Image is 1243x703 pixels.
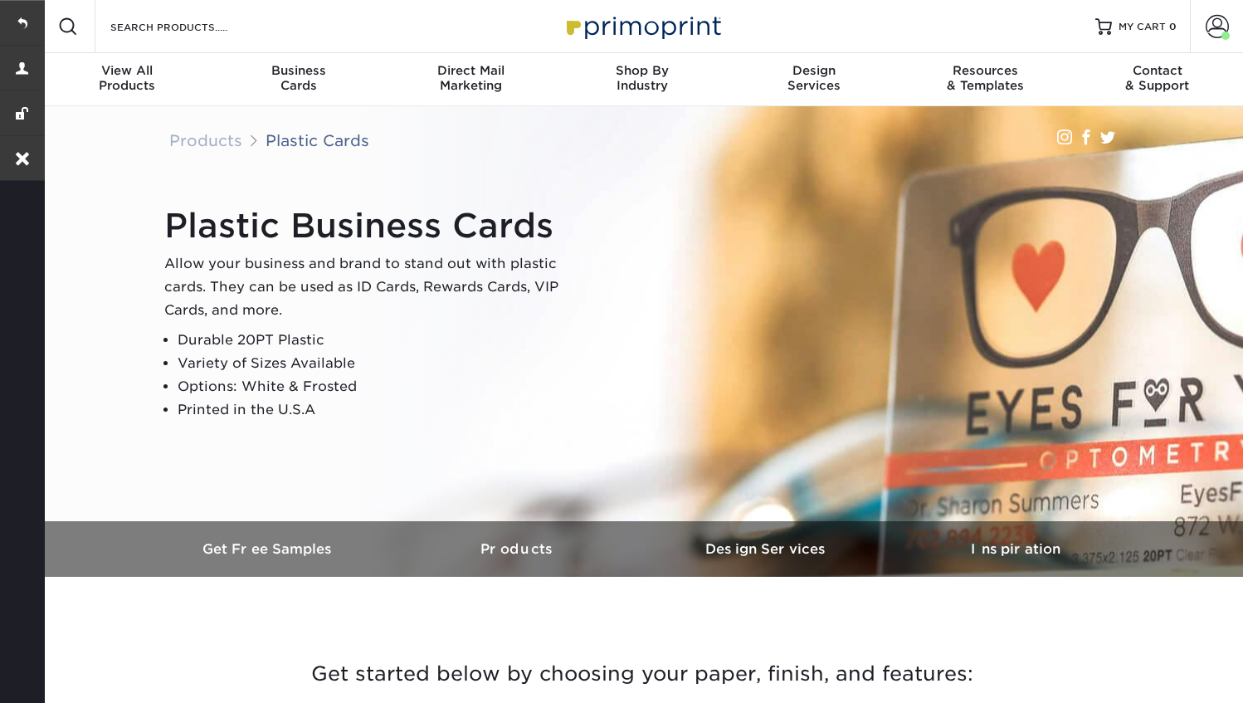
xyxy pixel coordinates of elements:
span: 0 [1169,21,1177,32]
a: Get Free Samples [144,521,393,577]
h3: Products [393,541,642,557]
a: Direct MailMarketing [385,53,557,106]
div: & Support [1071,63,1243,93]
p: Allow your business and brand to stand out with plastic cards. They can be used as ID Cards, Rewa... [164,252,579,322]
div: Cards [213,63,385,93]
li: Printed in the U.S.A [178,398,579,422]
h1: Plastic Business Cards [164,206,579,246]
a: Plastic Cards [266,131,369,149]
div: Marketing [385,63,557,93]
li: Durable 20PT Plastic [178,329,579,352]
li: Options: White & Frosted [178,375,579,398]
div: Products [41,63,213,93]
div: Services [728,63,899,93]
span: View All [41,63,213,78]
a: Inspiration [891,521,1140,577]
a: BusinessCards [213,53,385,106]
h3: Design Services [642,541,891,557]
a: Contact& Support [1071,53,1243,106]
span: Resources [899,63,1071,78]
li: Variety of Sizes Available [178,352,579,375]
a: Products [169,131,242,149]
a: Shop ByIndustry [557,53,729,106]
span: Contact [1071,63,1243,78]
div: & Templates [899,63,1071,93]
a: View AllProducts [41,53,213,106]
h3: Get Free Samples [144,541,393,557]
a: Resources& Templates [899,53,1071,106]
a: Products [393,521,642,577]
a: Design Services [642,521,891,577]
h3: Inspiration [891,541,1140,557]
span: Business [213,63,385,78]
span: MY CART [1119,20,1166,34]
span: Design [728,63,899,78]
span: Direct Mail [385,63,557,78]
a: DesignServices [728,53,899,106]
div: Industry [557,63,729,93]
img: Primoprint [559,8,725,44]
input: SEARCH PRODUCTS..... [109,17,271,37]
span: Shop By [557,63,729,78]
